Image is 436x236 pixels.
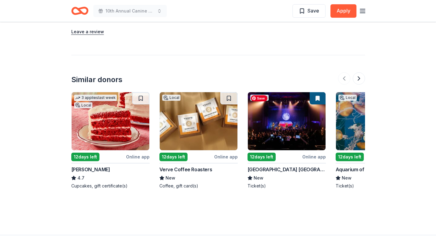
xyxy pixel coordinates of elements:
[336,166,390,173] div: Aquarium of the Pacific
[248,92,326,189] a: Image for Uptown Theatre NapaLocal12days leftOnline app[GEOGRAPHIC_DATA] [GEOGRAPHIC_DATA]NewTick...
[74,95,117,101] div: 3 applies last week
[330,4,356,18] button: Apply
[74,102,92,108] div: Local
[71,166,110,173] div: [PERSON_NAME]
[71,75,122,85] div: Similar donors
[336,92,414,189] a: Image for Aquarium of the PacificLocal12days leftAquarium of the PacificNewTicket(s)
[248,153,276,161] div: 12 days left
[336,92,414,150] img: Image for Aquarium of the Pacific
[159,183,238,189] div: Coffee, gift card(s)
[159,153,188,161] div: 12 days left
[93,5,167,17] button: 10th Annual Canine Guardians Assistance Dogs Golf & Gala
[106,7,155,15] span: 10th Annual Canine Guardians Assistance Dogs Golf & Gala
[293,4,326,18] button: Save
[302,153,326,161] div: Online app
[77,174,84,182] span: 4.7
[71,28,104,35] button: Leave a review
[71,183,150,189] div: Cupcakes, gift certificate(s)
[72,92,149,150] img: Image for Susie Cakes
[248,92,326,150] img: Image for Uptown Theatre Napa
[251,95,267,101] span: Save
[254,174,263,182] span: New
[126,153,150,161] div: Online app
[71,153,99,161] div: 12 days left
[71,4,88,18] a: Home
[248,183,326,189] div: Ticket(s)
[162,95,181,101] div: Local
[160,92,237,150] img: Image for Verve Coffee Roasters
[248,166,326,173] div: [GEOGRAPHIC_DATA] [GEOGRAPHIC_DATA]
[336,183,414,189] div: Ticket(s)
[159,92,238,189] a: Image for Verve Coffee RoastersLocal12days leftOnline appVerve Coffee RoastersNewCoffee, gift car...
[71,92,150,189] a: Image for Susie Cakes3 applieslast weekLocal12days leftOnline app[PERSON_NAME]4.7Cupcakes, gift c...
[166,174,175,182] span: New
[159,166,212,173] div: Verve Coffee Roasters
[214,153,238,161] div: Online app
[342,174,352,182] span: New
[336,153,364,161] div: 12 days left
[250,95,269,101] div: Local
[338,95,357,101] div: Local
[307,7,319,15] span: Save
